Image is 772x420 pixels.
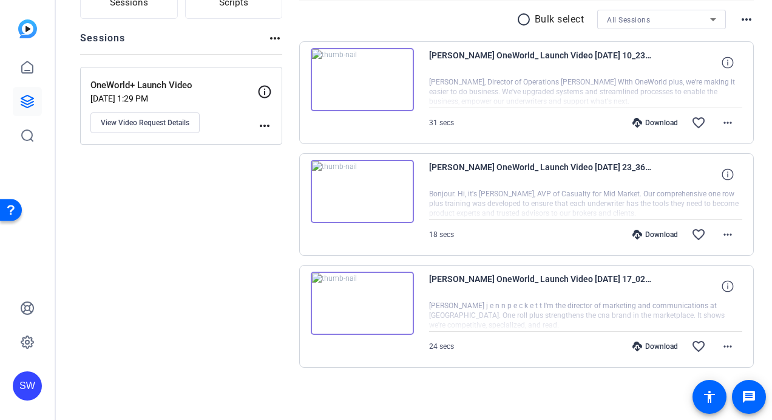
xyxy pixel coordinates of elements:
img: blue-gradient.svg [18,19,37,38]
mat-icon: message [742,390,756,404]
mat-icon: more_horiz [720,115,735,130]
div: Download [626,118,684,128]
mat-icon: more_horiz [268,31,282,46]
img: thumb-nail [311,48,414,111]
span: All Sessions [607,16,650,24]
img: thumb-nail [311,160,414,223]
img: thumb-nail [311,272,414,335]
p: OneWorld+ Launch Video [90,78,257,92]
h2: Sessions [80,31,126,54]
mat-icon: more_horiz [257,119,272,133]
mat-icon: more_horiz [720,339,735,354]
p: Bulk select [535,12,584,27]
span: 24 secs [429,342,454,351]
span: [PERSON_NAME] OneWorld_ Launch Video [DATE] 17_02_14 [429,272,654,301]
button: View Video Request Details [90,112,200,133]
mat-icon: more_horiz [720,227,735,242]
mat-icon: more_horiz [739,12,754,27]
p: [DATE] 1:29 PM [90,94,257,103]
mat-icon: favorite_border [691,115,706,130]
span: [PERSON_NAME] OneWorld_ Launch Video [DATE] 10_23_21 [429,48,654,77]
span: [PERSON_NAME] OneWorld_ Launch Video [DATE] 23_36_45 [429,160,654,189]
mat-icon: favorite_border [691,339,706,354]
mat-icon: favorite_border [691,227,706,242]
mat-icon: accessibility [702,390,717,404]
span: 18 secs [429,230,454,239]
div: Download [626,342,684,351]
div: Download [626,230,684,239]
span: View Video Request Details [101,118,189,128]
mat-icon: radio_button_unchecked [516,12,535,27]
span: 31 secs [429,119,454,127]
div: SW [13,371,42,401]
